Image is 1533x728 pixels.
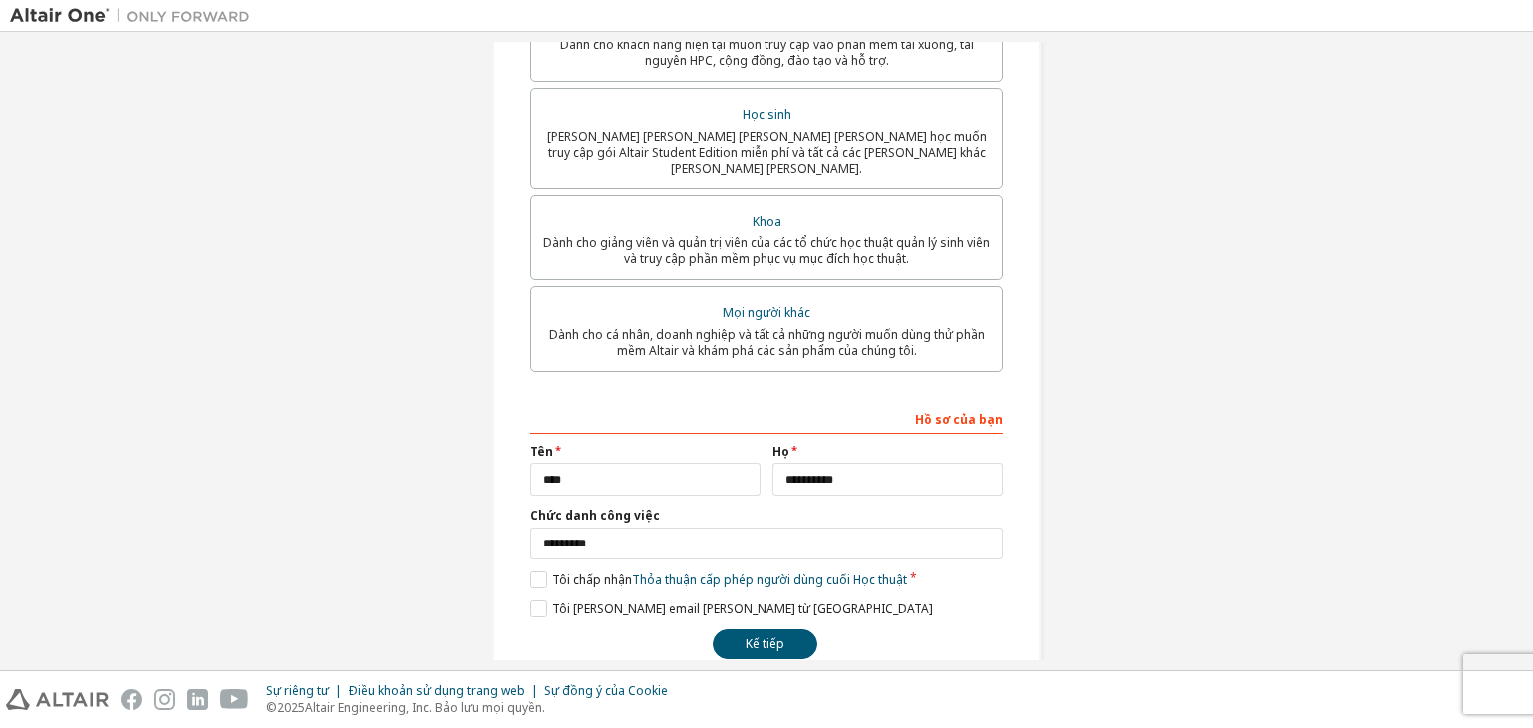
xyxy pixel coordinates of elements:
[746,635,784,652] font: Kế tiếp
[753,213,781,230] font: Khoa
[530,507,660,524] font: Chức danh công việc
[220,689,249,710] img: youtube.svg
[277,699,305,716] font: 2025
[530,443,553,460] font: Tên
[772,443,789,460] font: Họ
[154,689,175,710] img: instagram.svg
[266,699,277,716] font: ©
[544,682,668,699] font: Sự đồng ý của Cookie
[713,629,817,659] button: Kế tiếp
[305,699,545,716] font: Altair Engineering, Inc. Bảo lưu mọi quyền.
[549,326,985,359] font: Dành cho cá nhân, doanh nghiệp và tất cả những người muốn dùng thử phần mềm Altair và khám phá cá...
[552,600,933,617] font: Tôi [PERSON_NAME] email [PERSON_NAME] từ [GEOGRAPHIC_DATA]
[743,106,791,123] font: Học sinh
[560,36,974,69] font: Dành cho khách hàng hiện tại muốn truy cập vào phần mềm tải xuống, tài nguyên HPC, cộng đồng, đào...
[266,682,329,699] font: Sự riêng tư
[6,689,109,710] img: altair_logo.svg
[632,571,850,588] font: Thỏa thuận cấp phép người dùng cuối
[187,689,208,710] img: linkedin.svg
[348,682,525,699] font: Điều khoản sử dụng trang web
[552,571,632,588] font: Tôi chấp nhận
[915,411,1003,428] font: Hồ sơ của bạn
[543,234,990,267] font: Dành cho giảng viên và quản trị viên của các tổ chức học thuật quản lý sinh viên và truy cập phần...
[121,689,142,710] img: facebook.svg
[547,128,987,177] font: [PERSON_NAME] [PERSON_NAME] [PERSON_NAME] [PERSON_NAME] học muốn truy cập gói Altair Student Edit...
[723,304,810,321] font: Mọi người khác
[10,6,259,26] img: Altair One
[853,571,907,588] font: Học thuật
